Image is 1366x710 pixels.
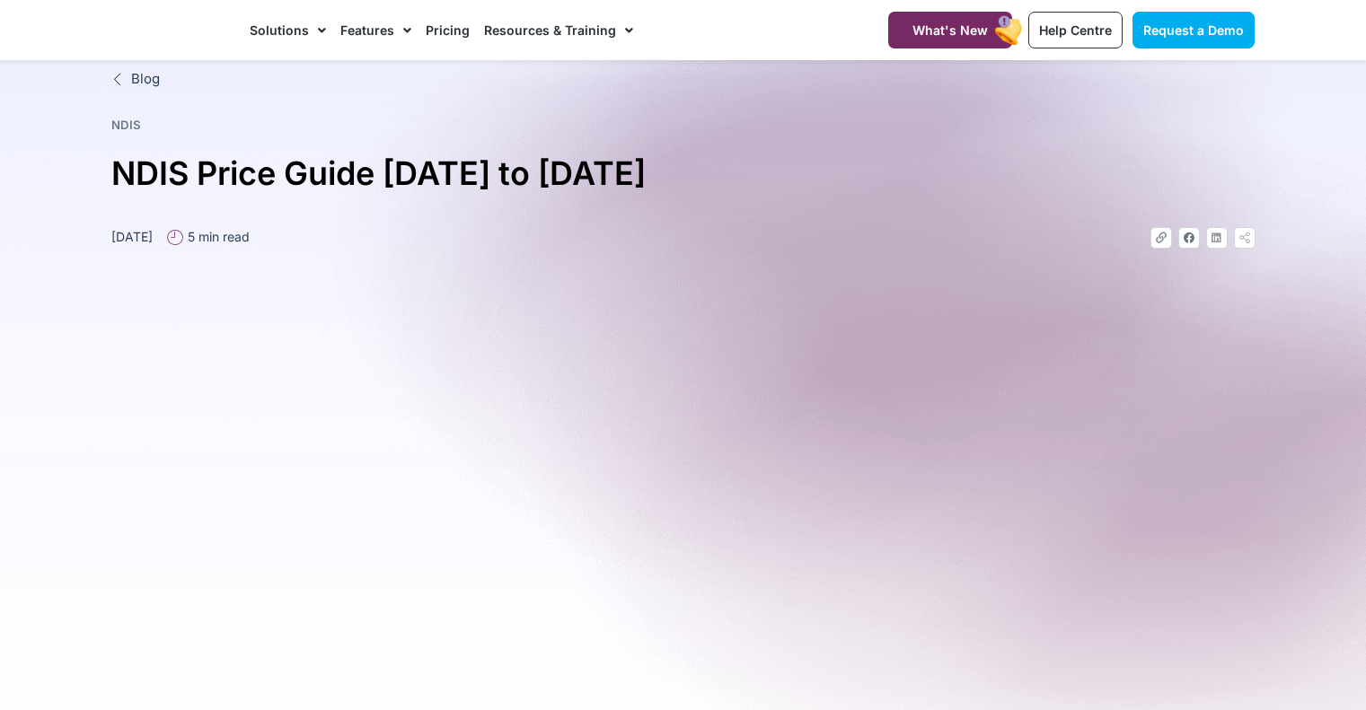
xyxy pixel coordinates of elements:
[111,118,141,132] a: NDIS
[912,22,988,38] span: What's New
[1028,12,1123,48] a: Help Centre
[888,12,1012,48] a: What's New
[110,17,232,44] img: CareMaster Logo
[111,69,1256,90] a: Blog
[1039,22,1112,38] span: Help Centre
[1143,22,1244,38] span: Request a Demo
[111,229,153,244] time: [DATE]
[1132,12,1255,48] a: Request a Demo
[127,69,160,90] span: Blog
[111,147,1256,200] h1: NDIS Price Guide [DATE] to [DATE]
[183,227,250,246] span: 5 min read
